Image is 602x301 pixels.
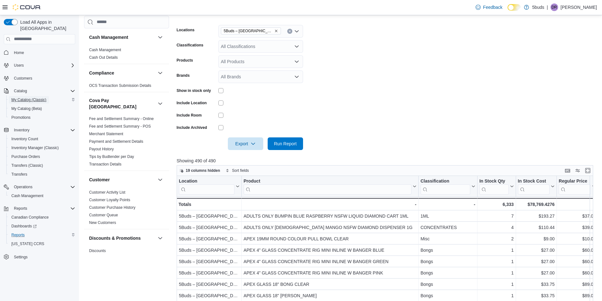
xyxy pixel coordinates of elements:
span: Users [14,63,24,68]
button: Location [179,178,240,194]
div: In Stock Cost [518,178,549,194]
span: 5Buds – North Battleford [221,27,281,34]
div: Classification [420,178,470,194]
span: Dashboards [9,222,75,230]
div: 1 [479,246,514,254]
span: Catalog [11,87,75,95]
span: Customers [14,76,32,81]
button: Transfers [6,170,78,179]
span: Payment and Settlement Details [89,139,143,144]
a: Payout History [89,147,114,151]
div: 5Buds – [GEOGRAPHIC_DATA] [179,224,240,231]
div: $60.00 [559,269,596,277]
span: Cash Management [9,192,75,200]
button: Customer [89,177,155,183]
div: APEX 4” GLASS CONCENTRATE RIG MINI INLINE W BANGER BLUE [243,246,416,254]
div: Location [179,178,234,184]
div: Cova Pay [GEOGRAPHIC_DATA] [84,115,169,171]
button: Sort fields [223,167,251,174]
h3: Discounts & Promotions [89,235,141,241]
button: Catalog [1,87,78,95]
span: Inventory [14,128,29,133]
button: Transfers (Classic) [6,161,78,170]
div: APEX 4” GLASS CONCENTRATE RIG MINI INLINE W BANGER PINK [243,269,416,277]
button: Promotions [6,113,78,122]
a: Transfers [9,171,30,178]
span: Customer Loyalty Points [89,197,130,202]
a: My Catalog (Beta) [9,105,45,112]
button: Discounts & Promotions [89,235,155,241]
button: Keyboard shortcuts [564,167,571,174]
span: Home [11,49,75,57]
div: 1ML [420,212,475,220]
span: DR [551,3,557,11]
button: Customers [1,74,78,83]
div: $89.00 [559,280,596,288]
button: Settings [1,252,78,261]
h3: Customer [89,177,110,183]
button: Reports [1,204,78,213]
button: Inventory [11,126,32,134]
span: Discounts [89,248,106,253]
a: Dashboards [9,222,39,230]
button: Export [228,137,263,150]
a: Customers [11,75,35,82]
div: - [420,201,475,208]
div: Classification [420,178,470,184]
span: Dashboards [11,224,37,229]
div: 1 [479,269,514,277]
a: New Customers [89,220,116,225]
button: [US_STATE] CCRS [6,239,78,248]
div: Compliance [84,82,169,92]
div: $27.00 [518,258,554,265]
span: Settings [14,255,27,260]
span: My Catalog (Classic) [11,97,46,102]
button: Remove 5Buds – North Battleford from selection in this group [274,29,278,33]
div: Regular Price [559,178,591,194]
span: Users [11,62,75,69]
span: Cash Management [11,193,43,198]
button: Open list of options [294,44,299,49]
button: Product [243,178,416,194]
span: Promotions [11,115,31,120]
div: 5Buds – [GEOGRAPHIC_DATA] [179,292,240,299]
div: In Stock Qty [479,178,509,194]
span: Merchant Statement [89,131,123,136]
div: Product [243,178,411,194]
button: Users [1,61,78,70]
div: 5Buds – [GEOGRAPHIC_DATA] [179,235,240,243]
span: Inventory Manager (Classic) [9,144,75,152]
span: Fee and Settlement Summary - POS [89,124,151,129]
button: Users [11,62,26,69]
div: 1 [479,292,514,299]
div: $110.44 [518,224,554,231]
a: Transaction Details [89,162,121,166]
span: Load All Apps in [GEOGRAPHIC_DATA] [18,19,75,32]
button: In Stock Qty [479,178,514,194]
span: Reports [9,231,75,239]
a: Cash Management [89,48,121,52]
span: Cash Management [89,47,121,52]
button: Inventory [1,126,78,135]
button: Cash Management [6,191,78,200]
button: Cash Management [156,33,164,41]
button: Clear input [287,29,292,34]
div: Bongs [420,246,475,254]
div: $27.00 [518,246,554,254]
button: Operations [1,183,78,191]
div: 5Buds – [GEOGRAPHIC_DATA] [179,269,240,277]
div: Bongs [420,292,475,299]
span: My Catalog (Beta) [9,105,75,112]
span: Reports [11,205,75,212]
a: Cash Out Details [89,55,118,60]
span: Customer Purchase History [89,205,136,210]
span: Purchase Orders [9,153,75,160]
button: Open list of options [294,59,299,64]
button: Reports [6,231,78,239]
label: Include Archived [177,125,207,130]
span: Washington CCRS [9,240,75,248]
div: Bongs [420,258,475,265]
nav: Complex example [4,45,75,278]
